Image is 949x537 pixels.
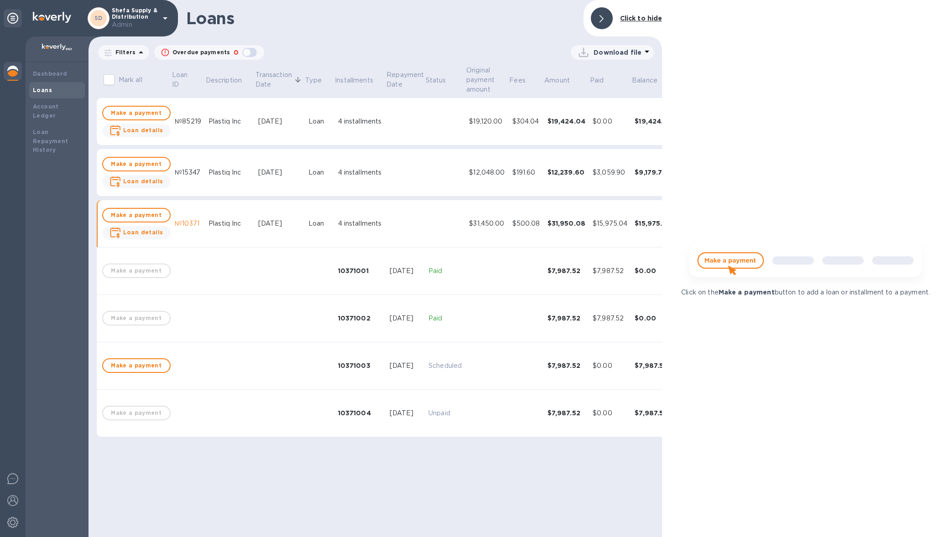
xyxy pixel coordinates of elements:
[719,289,775,296] b: Make a payment
[593,266,627,276] div: $7,987.52
[338,361,382,370] div: 10371003
[632,76,669,85] span: Balance
[594,48,641,57] p: Download file
[547,266,586,275] div: $7,987.52
[102,226,171,239] button: Loan details
[175,219,201,228] div: №10371
[509,76,537,85] span: Fees
[590,76,616,85] span: Paid
[186,9,576,28] h1: Loans
[175,117,201,126] div: №85219
[469,117,505,126] div: $19,120.00
[335,76,385,85] span: Installments
[635,361,673,370] div: $7,987.52
[172,70,192,89] p: Loan ID
[308,168,331,177] div: Loan
[635,408,673,418] div: $7,987.52
[593,314,627,323] div: $7,987.52
[112,20,157,30] p: Admin
[386,70,424,89] p: Repayment Date
[123,229,163,236] b: Loan details
[338,219,382,228] div: 4 installments
[172,70,204,89] span: Loan ID
[390,314,422,323] div: [DATE]
[593,408,627,418] div: $0.00
[469,168,505,177] div: $12,048.00
[547,314,586,323] div: $7,987.52
[33,129,68,154] b: Loan Repayment History
[632,76,657,85] p: Balance
[620,15,662,22] b: Click to hide
[590,76,604,85] p: Paid
[119,75,142,85] p: Mark all
[209,219,251,228] div: Plastiq Inc
[512,117,540,126] div: $304.04
[428,266,462,276] p: Paid
[338,408,382,418] div: 10371004
[102,175,171,188] button: Loan details
[102,358,171,373] button: Make a payment
[308,117,331,126] div: Loan
[102,124,171,137] button: Loan details
[112,7,157,30] p: Shefa Supply & Distribution
[123,178,163,185] b: Loan details
[390,266,422,276] div: [DATE]
[635,168,673,177] div: $9,179.70
[635,314,673,323] div: $0.00
[593,219,627,228] div: $15,975.04
[154,45,264,60] button: Overdue payments0
[255,70,292,89] p: Transaction Date
[112,48,136,56] p: Filters
[544,76,582,85] span: Amount
[234,48,239,57] p: 0
[547,361,586,370] div: $7,987.52
[172,48,230,57] p: Overdue payments
[110,210,162,221] span: Make a payment
[94,15,103,21] b: SD
[33,70,68,77] b: Dashboard
[338,168,382,177] div: 4 installments
[338,266,382,275] div: 10371001
[33,87,52,93] b: Loans
[110,159,162,170] span: Make a payment
[110,108,162,119] span: Make a payment
[258,117,301,126] div: [DATE]
[390,408,422,418] div: [DATE]
[547,219,586,228] div: $31,950.08
[258,168,301,177] div: [DATE]
[258,219,301,228] div: [DATE]
[547,117,586,126] div: $19,424.04
[466,66,508,94] span: Original payment amount
[206,76,242,85] p: Description
[681,288,930,297] p: Click on the button to add a loan or installment to a payment.
[338,314,382,323] div: 10371002
[544,76,570,85] p: Amount
[509,76,526,85] p: Fees
[338,117,382,126] div: 4 installments
[428,361,462,371] p: Scheduled
[547,408,586,418] div: $7,987.52
[308,219,331,228] div: Loan
[512,168,540,177] div: $191.60
[209,117,251,126] div: Plastiq Inc
[593,117,627,126] div: $0.00
[305,76,322,85] p: Type
[635,266,673,275] div: $0.00
[335,76,373,85] p: Installments
[102,106,171,120] button: Make a payment
[102,157,171,171] button: Make a payment
[635,219,673,228] div: $15,975.04
[110,360,162,371] span: Make a payment
[428,408,462,418] p: Unpaid
[426,76,446,85] span: Status
[305,76,334,85] span: Type
[33,103,59,119] b: Account Ledger
[466,66,496,94] p: Original payment amount
[33,12,71,23] img: Logo
[4,9,22,27] div: Unpin categories
[593,361,627,371] div: $0.00
[175,168,201,177] div: №15347
[206,76,254,85] span: Description
[123,127,163,134] b: Loan details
